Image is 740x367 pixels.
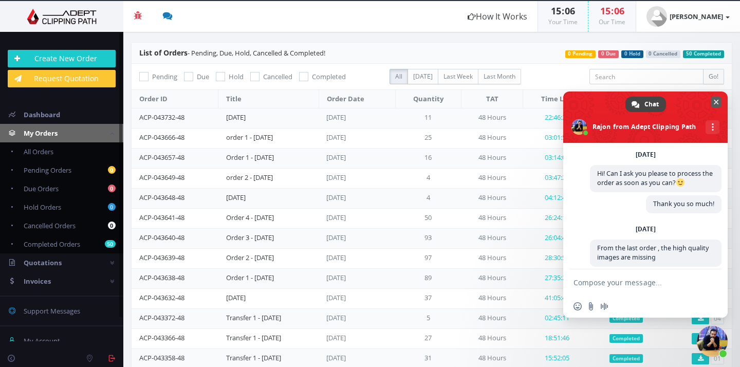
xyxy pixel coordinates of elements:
td: 89 [395,268,461,288]
span: Completed [312,72,346,81]
th: Download [661,90,732,108]
a: ACP-043372-48 [139,313,184,322]
span: Cancelled [263,72,292,81]
a: Request Quotation [8,70,116,87]
a: ACP-043649-48 [139,173,184,182]
label: Last Month [478,69,521,84]
td: 48 Hours [461,268,523,288]
td: 27 [395,328,461,348]
td: 48 Hours [461,328,523,348]
td: [DATE] [319,228,395,248]
td: 28:30:50 [523,248,591,268]
td: 37 [395,288,461,308]
a: Transfer 1 - [DATE] [226,353,281,362]
b: 50 [105,240,116,248]
td: 48 Hours [461,168,523,188]
span: Hold [229,72,244,81]
span: 15 [551,5,561,17]
span: 0 Hold [621,50,643,58]
a: [PERSON_NAME] [636,1,740,32]
td: 27:35:20 [523,268,591,288]
th: Order Date [319,90,395,108]
a: ACP-043358-48 [139,353,184,362]
input: Search [589,69,704,84]
label: All [390,69,408,84]
td: 26:04:40 [523,228,591,248]
a: Order 2 - [DATE] [226,253,274,262]
a: ACP-043639-48 [139,253,184,262]
a: ACP-043640-48 [139,233,184,242]
span: 0 Pending [565,50,596,58]
a: order 1 - [DATE] [226,133,273,142]
span: Completed [609,314,643,323]
span: My Account [24,336,60,345]
span: Close chat [711,97,721,107]
td: 48 Hours [461,248,523,268]
td: 16 [395,148,461,168]
span: 06 [614,5,624,17]
td: 4 [395,168,461,188]
b: 0 [108,166,116,174]
a: [DATE] [226,293,246,302]
a: ACP-043666-48 [139,133,184,142]
td: 22:46:24 [523,108,591,128]
span: From the last order , the high quality images are missing [597,244,709,262]
input: Go! [703,69,724,84]
td: 03:01:52 [523,128,591,148]
textarea: Compose your message... [573,269,697,295]
label: [DATE] [408,69,438,84]
span: Due Orders [24,184,59,193]
span: Audio message [600,302,608,310]
td: [DATE] [319,188,395,208]
span: Completed [609,354,643,363]
span: Invoices [24,277,51,286]
a: Create New Order [8,50,116,67]
span: Support Messages [24,306,80,316]
a: [DATE] [226,193,246,202]
a: ACP-043641-48 [139,213,184,222]
b: 0 [108,222,116,229]
span: Hold Orders [24,203,61,212]
td: 02:45:11 [523,308,591,328]
a: Transfer 1 - [DATE] [226,313,281,322]
td: 93 [395,228,461,248]
label: Last Week [438,69,478,84]
a: Order 1 - [DATE] [226,153,274,162]
span: Chat [644,97,659,112]
img: Adept Graphics [8,9,116,24]
td: 97 [395,248,461,268]
a: Order 4 - [DATE] [226,213,274,222]
td: [DATE] [319,208,395,228]
span: Dashboard [24,110,60,119]
span: - Pending, Due, Hold, Cancelled & Completed! [139,48,325,58]
td: 26:24:12 [523,208,591,228]
td: 48 Hours [461,208,523,228]
a: Chat [625,97,666,112]
th: Title [218,90,319,108]
a: Close chat [697,326,728,357]
th: Status [591,90,661,108]
td: [DATE] [319,288,395,308]
a: ACP-043366-48 [139,333,184,342]
td: [DATE] [319,108,395,128]
td: 48 Hours [461,188,523,208]
a: ACP-043648-48 [139,193,184,202]
img: user_default.jpg [646,6,667,27]
td: 48 Hours [461,148,523,168]
div: [DATE] [636,226,656,232]
td: [DATE] [319,128,395,148]
td: 48 Hours [461,128,523,148]
td: 25 [395,128,461,148]
a: ACP-043638-48 [139,273,184,282]
td: 48 Hours [461,108,523,128]
strong: [PERSON_NAME] [670,12,723,21]
td: [DATE] [319,268,395,288]
td: [DATE] [319,328,395,348]
a: order 2 - [DATE] [226,173,273,182]
a: [DATE] [226,113,246,122]
span: Thank you so much! [653,199,714,208]
span: 0 Cancelled [646,50,681,58]
span: Insert an emoji [573,302,582,310]
div: [DATE] [636,152,656,158]
span: Pending [152,72,177,81]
